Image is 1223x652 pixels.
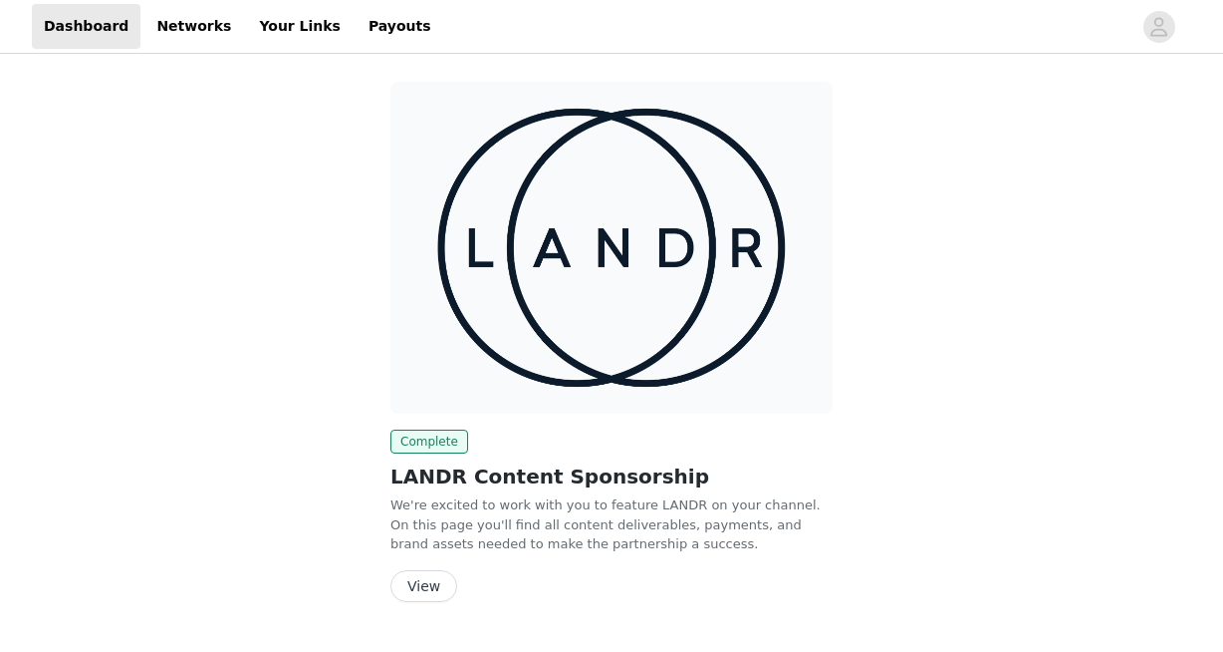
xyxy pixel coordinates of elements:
a: View [390,579,457,594]
h2: LANDR Content Sponsorship [390,462,833,491]
p: We're excited to work with you to feature LANDR on your channel. On this page you'll find all con... [390,495,833,554]
a: Dashboard [32,4,140,49]
img: LANDR | JPY [390,82,833,414]
button: View [390,570,457,602]
a: Your Links [247,4,353,49]
a: Networks [144,4,243,49]
span: Complete [390,430,468,454]
div: avatar [1149,11,1168,43]
a: Payouts [357,4,443,49]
